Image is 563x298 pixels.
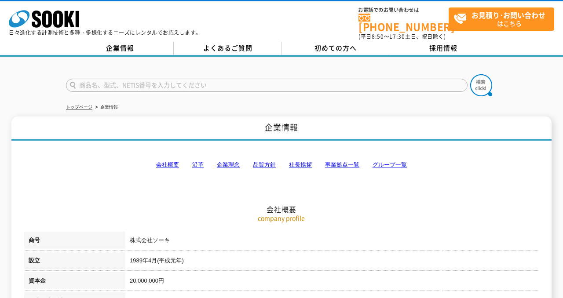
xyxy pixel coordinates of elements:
th: 資本金 [24,272,125,292]
a: お見積り･お問い合わせはこちら [449,7,554,31]
a: 初めての方へ [281,42,389,55]
a: トップページ [66,105,92,109]
a: 社長挨拶 [289,161,312,168]
a: 沿革 [192,161,204,168]
a: 事業拠点一覧 [325,161,359,168]
span: はこちら [453,8,554,30]
th: 設立 [24,252,125,272]
a: 採用情報 [389,42,497,55]
span: お電話でのお問い合わせは [358,7,449,13]
a: よくあるご質問 [174,42,281,55]
a: グループ一覧 [373,161,407,168]
p: 日々進化する計測技術と多種・多様化するニーズにレンタルでお応えします。 [9,30,201,35]
a: 企業情報 [66,42,174,55]
a: 企業理念 [217,161,240,168]
th: 商号 [24,232,125,252]
a: 会社概要 [156,161,179,168]
td: 20,000,000円 [125,272,539,292]
h2: 会社概要 [24,117,539,214]
span: (平日 ～ 土日、祝日除く) [358,33,446,40]
span: 8:50 [372,33,384,40]
li: 企業情報 [94,103,118,112]
img: btn_search.png [470,74,492,96]
a: 品質方針 [253,161,276,168]
a: [PHONE_NUMBER] [358,14,449,32]
span: 17:30 [389,33,405,40]
td: 株式会社ソーキ [125,232,539,252]
h1: 企業情報 [11,116,552,141]
td: 1989年4月(平成元年) [125,252,539,272]
input: 商品名、型式、NETIS番号を入力してください [66,79,468,92]
span: 初めての方へ [314,43,357,53]
strong: お見積り･お問い合わせ [472,10,545,20]
p: company profile [24,214,539,223]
